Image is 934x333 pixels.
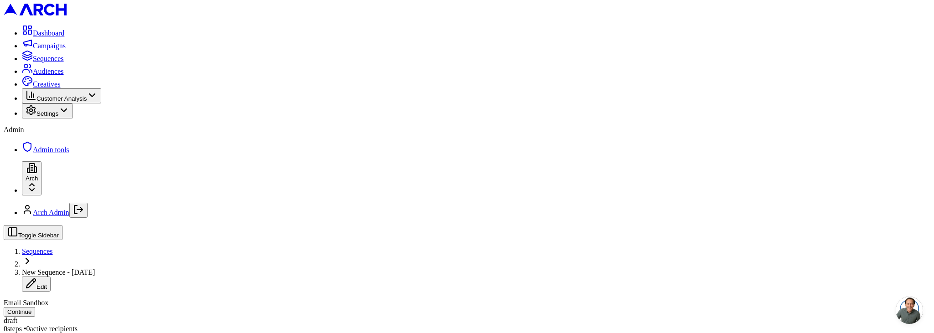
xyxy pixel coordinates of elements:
span: Toggle Sidebar [18,232,59,239]
div: Email Sandbox [4,299,930,307]
span: Campaigns [33,42,66,50]
a: Arch Admin [33,209,69,216]
span: Arch [26,175,38,182]
a: Admin tools [22,146,69,154]
a: Audiences [22,67,64,75]
span: Customer Analysis [36,95,87,102]
a: Campaigns [22,42,66,50]
div: draft [4,317,930,325]
span: Sequences [33,55,64,62]
a: Creatives [22,80,60,88]
span: Dashboard [33,29,64,37]
a: Sequences [22,55,64,62]
span: Edit [36,283,47,290]
span: Admin tools [33,146,69,154]
button: Arch [22,161,42,195]
button: Log out [69,203,88,218]
button: Continue [4,307,35,317]
span: New Sequence - [DATE] [22,268,95,276]
span: Creatives [33,80,60,88]
span: 0 steps • 0 active recipients [4,325,78,333]
span: Audiences [33,67,64,75]
div: Admin [4,126,930,134]
button: Settings [22,103,73,118]
a: Sequences [22,247,53,255]
button: Edit [22,277,51,292]
a: Dashboard [22,29,64,37]
div: Open chat [896,297,923,324]
button: Customer Analysis [22,88,101,103]
button: Toggle Sidebar [4,225,62,240]
span: Settings [36,110,58,117]
nav: breadcrumb [4,247,930,292]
